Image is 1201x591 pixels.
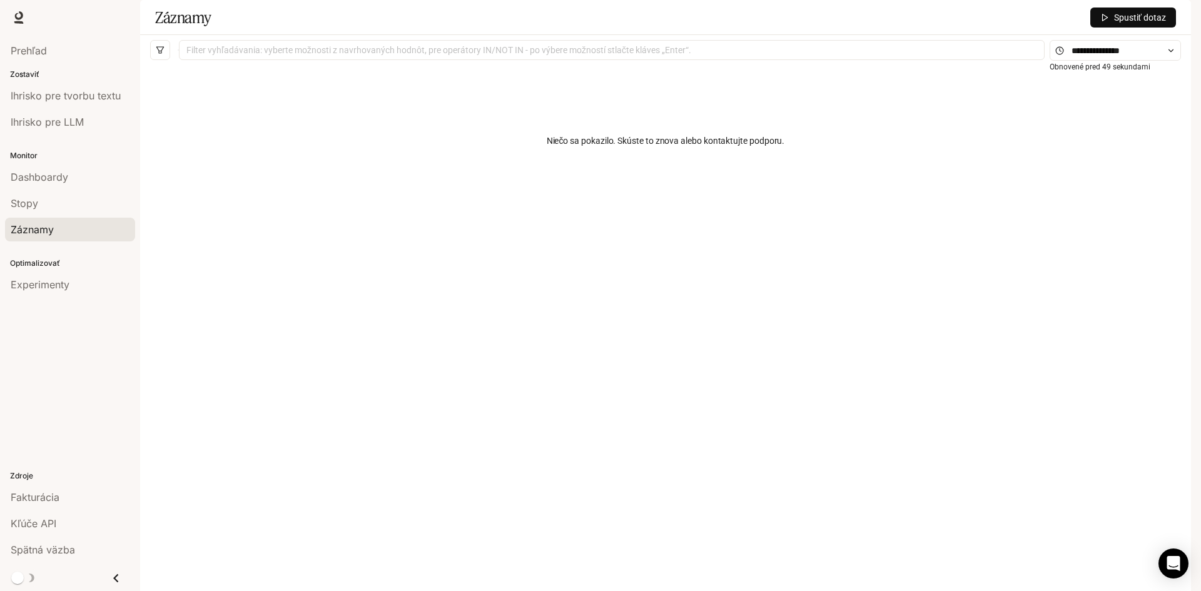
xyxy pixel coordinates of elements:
[547,136,785,146] font: Niečo sa pokazilo. Skúste to znova alebo kontaktujte podporu.
[155,8,211,27] font: Záznamy
[1090,8,1176,28] button: Spustiť dotaz
[156,46,165,54] span: filter
[150,40,170,60] button: filter
[1114,13,1166,23] font: Spustiť dotaz
[1158,548,1188,578] div: Otvoriť Intercom Messenger
[1050,63,1150,71] font: Obnovené pred 49 sekundami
